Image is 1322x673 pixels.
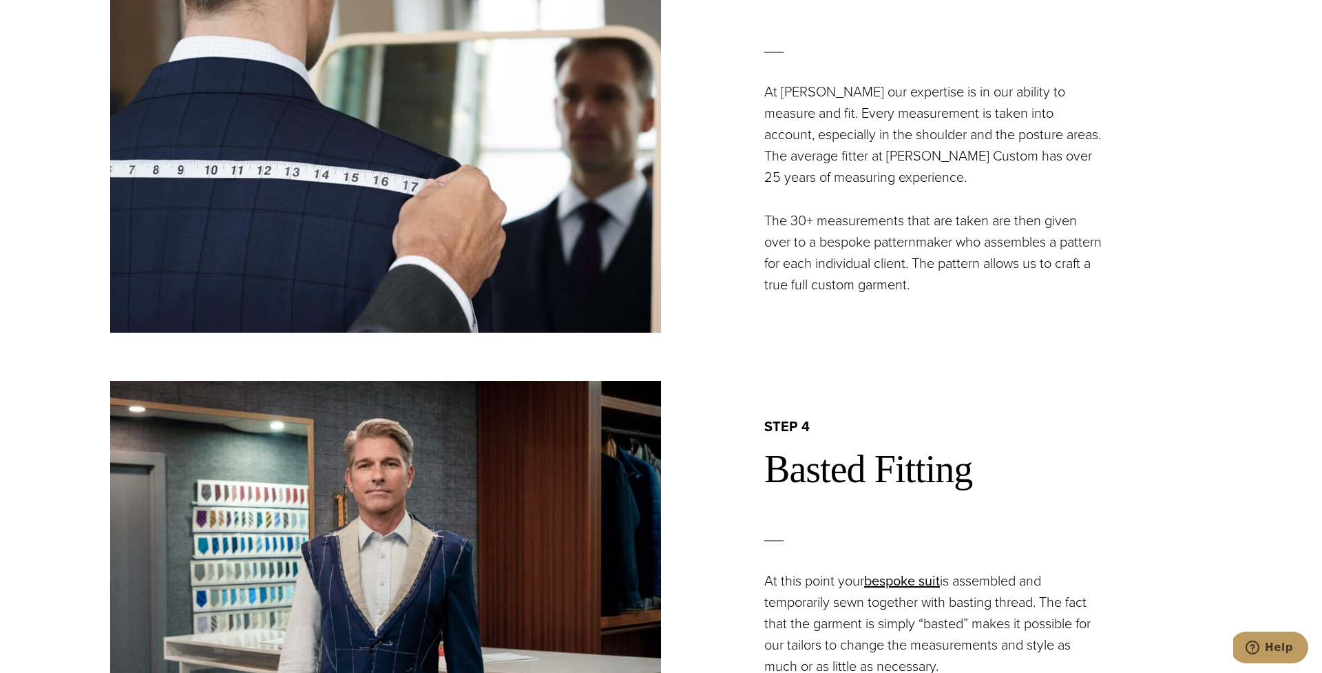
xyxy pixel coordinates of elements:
[764,210,1106,296] p: The 30+ measurements that are taken are then given over to a bespoke patternmaker who assembles a...
[764,446,1212,493] h2: Basted Fitting
[864,570,940,591] a: bespoke suit
[764,81,1106,188] p: At [PERSON_NAME] our expertise is in our ability to measure and fit. Every measurement is taken i...
[1233,632,1308,666] iframe: Opens a widget where you can chat to one of our agents
[764,417,1212,435] h2: step 4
